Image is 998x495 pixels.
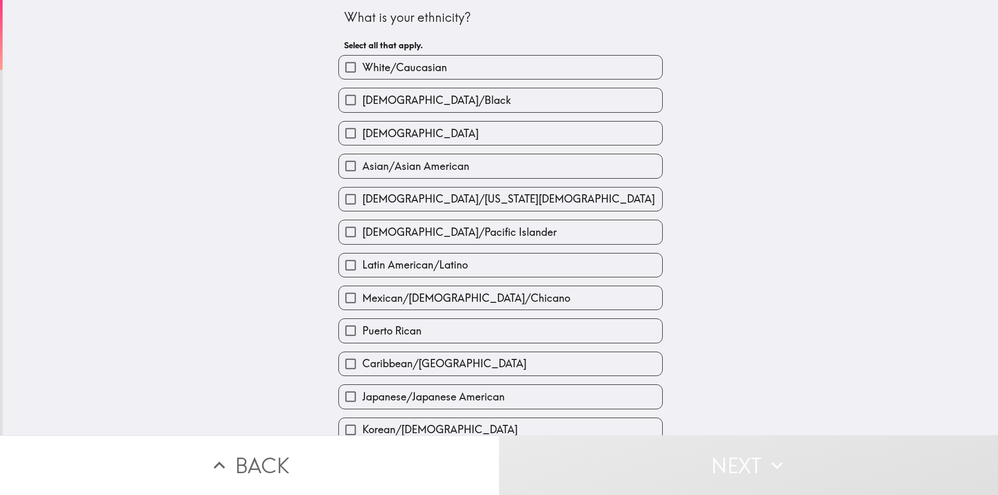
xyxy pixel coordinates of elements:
button: [DEMOGRAPHIC_DATA] [339,122,662,145]
button: Latin American/Latino [339,253,662,277]
button: [DEMOGRAPHIC_DATA]/Pacific Islander [339,220,662,244]
button: Mexican/[DEMOGRAPHIC_DATA]/Chicano [339,286,662,310]
button: [DEMOGRAPHIC_DATA]/Black [339,88,662,112]
span: [DEMOGRAPHIC_DATA] [362,126,479,141]
button: Caribbean/[GEOGRAPHIC_DATA] [339,352,662,376]
div: What is your ethnicity? [344,9,657,26]
h6: Select all that apply. [344,39,657,51]
span: Asian/Asian American [362,159,469,173]
span: Puerto Rican [362,324,422,338]
button: Next [499,435,998,495]
button: White/Caucasian [339,56,662,79]
button: Asian/Asian American [339,154,662,178]
button: Korean/[DEMOGRAPHIC_DATA] [339,418,662,442]
button: [DEMOGRAPHIC_DATA]/[US_STATE][DEMOGRAPHIC_DATA] [339,188,662,211]
span: Latin American/Latino [362,258,468,272]
span: [DEMOGRAPHIC_DATA]/[US_STATE][DEMOGRAPHIC_DATA] [362,192,655,206]
span: [DEMOGRAPHIC_DATA]/Pacific Islander [362,225,557,239]
span: White/Caucasian [362,60,447,75]
span: Japanese/Japanese American [362,390,505,404]
button: Puerto Rican [339,319,662,342]
span: Korean/[DEMOGRAPHIC_DATA] [362,422,518,437]
span: [DEMOGRAPHIC_DATA]/Black [362,93,511,108]
span: Mexican/[DEMOGRAPHIC_DATA]/Chicano [362,291,570,305]
button: Japanese/Japanese American [339,385,662,408]
span: Caribbean/[GEOGRAPHIC_DATA] [362,356,527,371]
